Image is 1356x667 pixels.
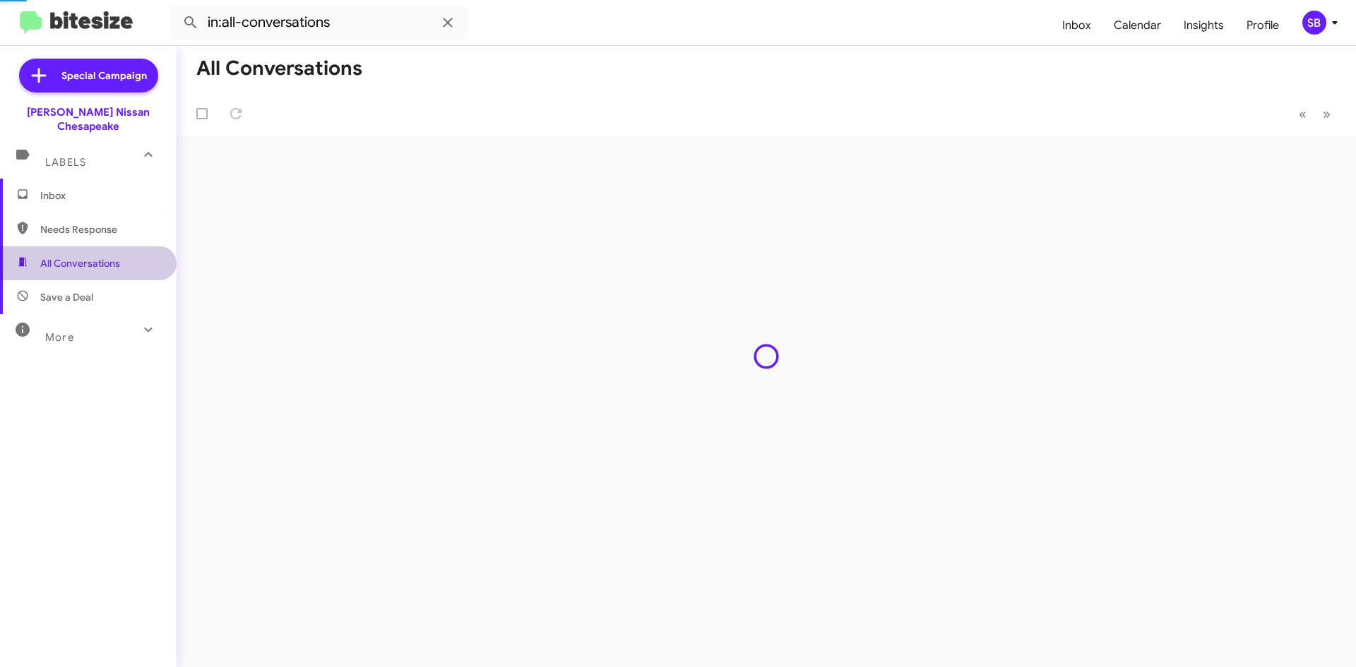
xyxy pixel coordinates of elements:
span: « [1299,105,1307,123]
a: Profile [1235,5,1290,46]
input: Search [171,6,468,40]
button: SB [1290,11,1340,35]
span: Labels [45,156,86,169]
nav: Page navigation example [1291,100,1339,128]
button: Next [1314,100,1339,128]
a: Insights [1172,5,1235,46]
h1: All Conversations [196,57,362,80]
span: Needs Response [40,222,160,236]
span: More [45,331,74,344]
span: Inbox [40,188,160,203]
button: Previous [1290,100,1315,128]
a: Special Campaign [19,59,158,92]
span: » [1323,105,1331,123]
span: Special Campaign [61,68,147,83]
a: Calendar [1102,5,1172,46]
span: Save a Deal [40,290,93,304]
div: SB [1302,11,1326,35]
span: All Conversations [40,256,120,270]
a: Inbox [1051,5,1102,46]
